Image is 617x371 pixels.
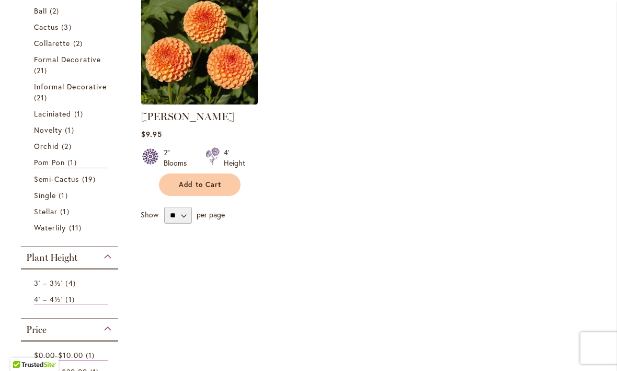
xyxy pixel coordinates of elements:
span: Cactus [34,22,59,32]
span: 1 [67,157,79,168]
a: Single 1 [34,190,108,201]
a: 3' – 3½' 4 [34,277,108,288]
a: Formal Decorative 21 [34,54,108,76]
span: - [34,350,83,360]
span: Waterlily [34,223,66,233]
a: Collarette 2 [34,38,108,49]
span: 4' – 4½' [34,294,63,304]
a: Stellar 1 [34,206,108,217]
span: $9.95 [141,129,162,139]
span: per page [197,210,225,219]
a: Orchid 2 [34,141,108,152]
span: Single [34,190,56,200]
span: 3 [61,21,74,32]
span: Collarette [34,38,71,48]
span: 2 [73,38,85,49]
span: Informal Decorative [34,82,107,91]
span: Stellar [34,206,58,216]
a: Novelty 1 [34,124,108,135]
span: Pom Pon [34,157,65,167]
span: 1 [60,206,72,217]
span: Price [26,324,47,335]
a: Cactus 3 [34,21,108,32]
span: 4 [65,277,78,288]
span: 21 [34,92,50,103]
span: 1 [65,124,76,135]
div: 4' Height [224,147,245,168]
a: Pom Pon 1 [34,157,108,168]
span: Plant Height [26,252,77,263]
span: 2 [62,141,74,152]
span: Novelty [34,125,62,135]
span: 1 [86,350,97,361]
a: Laciniated 1 [34,108,108,119]
a: [PERSON_NAME] [141,110,234,123]
div: 2" Blooms [164,147,193,168]
a: $0.00-$10.00 1 [34,350,108,361]
a: AMBER QUEEN [141,97,258,107]
span: Formal Decorative [34,54,101,64]
span: 21 [34,65,50,76]
a: 4' – 4½' 1 [34,294,108,305]
span: 11 [69,222,84,233]
span: 3' – 3½' [34,278,63,288]
span: 1 [74,108,86,119]
span: 1 [59,190,70,201]
a: Ball 2 [34,5,108,16]
span: 19 [82,173,98,184]
iframe: Launch Accessibility Center [8,334,37,363]
span: Semi-Cactus [34,174,79,184]
a: Informal Decorative 21 [34,81,108,103]
span: $0.00 [34,350,55,360]
span: 2 [50,5,62,16]
span: Laciniated [34,109,72,119]
span: Orchid [34,141,59,151]
a: Waterlily 11 [34,222,108,233]
a: Semi-Cactus 19 [34,173,108,184]
span: $10.00 [58,350,83,360]
button: Add to Cart [159,173,241,196]
span: Ball [34,6,47,16]
span: Show [141,210,158,219]
span: Add to Cart [179,180,222,189]
span: 1 [65,294,77,305]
